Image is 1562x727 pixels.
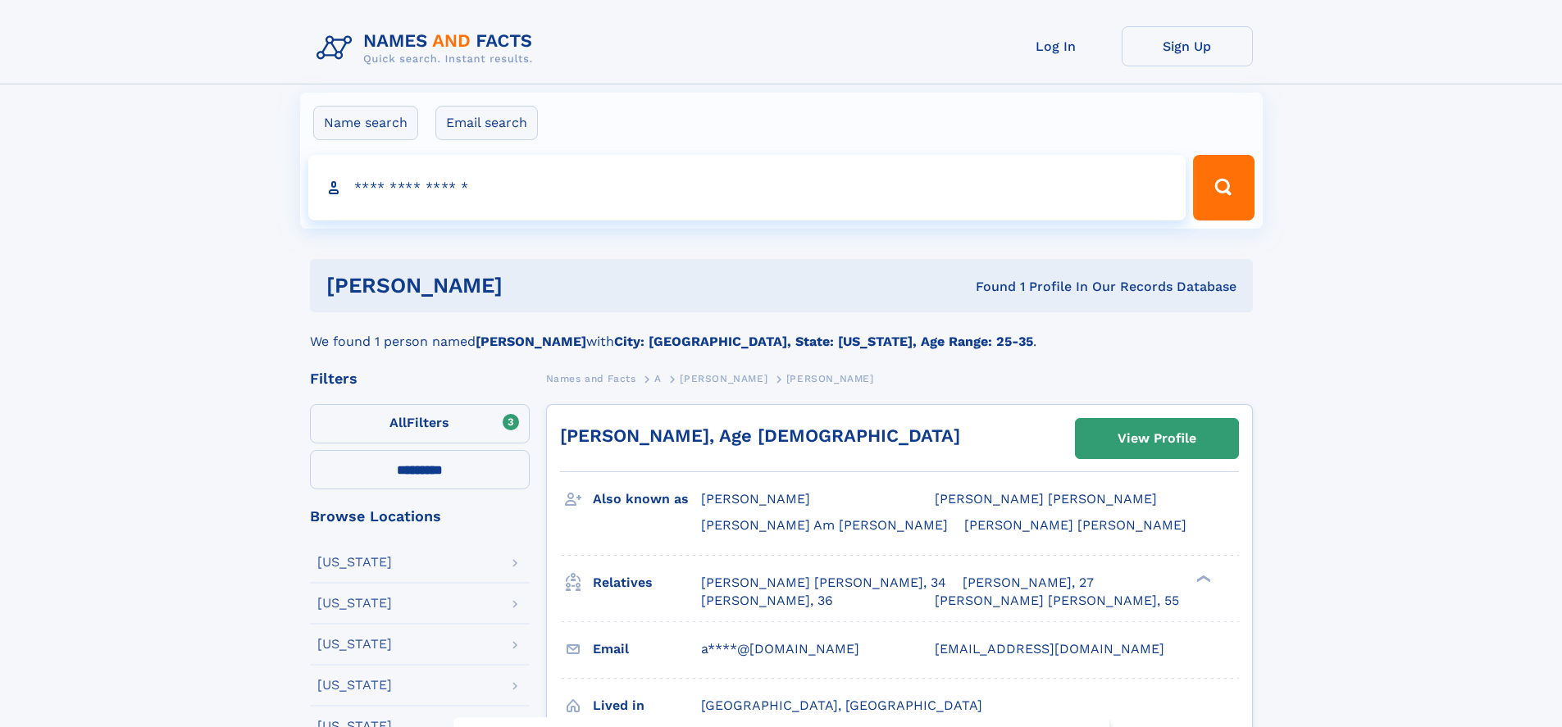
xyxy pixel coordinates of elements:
[786,373,874,384] span: [PERSON_NAME]
[1076,419,1238,458] a: View Profile
[1193,155,1254,220] button: Search Button
[310,26,546,70] img: Logo Names and Facts
[935,592,1179,610] a: [PERSON_NAME] [PERSON_NAME], 55
[1118,420,1196,457] div: View Profile
[614,334,1033,349] b: City: [GEOGRAPHIC_DATA], State: [US_STATE], Age Range: 25-35
[680,373,767,384] span: [PERSON_NAME]
[680,368,767,388] a: [PERSON_NAME]
[310,509,530,524] div: Browse Locations
[963,574,1094,592] a: [PERSON_NAME], 27
[964,517,1186,533] span: [PERSON_NAME] [PERSON_NAME]
[389,415,407,430] span: All
[310,312,1253,352] div: We found 1 person named with .
[701,697,982,713] span: [GEOGRAPHIC_DATA], [GEOGRAPHIC_DATA]
[990,26,1122,66] a: Log In
[317,556,392,569] div: [US_STATE]
[654,368,662,388] a: A
[435,106,538,140] label: Email search
[317,638,392,651] div: [US_STATE]
[560,425,960,446] a: [PERSON_NAME], Age [DEMOGRAPHIC_DATA]
[701,574,946,592] a: [PERSON_NAME] [PERSON_NAME], 34
[308,155,1186,220] input: search input
[701,491,810,507] span: [PERSON_NAME]
[935,491,1157,507] span: [PERSON_NAME] [PERSON_NAME]
[546,368,636,388] a: Names and Facts
[476,334,586,349] b: [PERSON_NAME]
[326,275,740,296] h1: [PERSON_NAME]
[701,517,948,533] span: [PERSON_NAME] Am [PERSON_NAME]
[313,106,418,140] label: Name search
[593,569,701,597] h3: Relatives
[739,278,1236,296] div: Found 1 Profile In Our Records Database
[593,692,701,720] h3: Lived in
[593,635,701,663] h3: Email
[935,641,1164,657] span: [EMAIL_ADDRESS][DOMAIN_NAME]
[1192,573,1212,584] div: ❯
[1122,26,1253,66] a: Sign Up
[701,592,833,610] a: [PERSON_NAME], 36
[310,371,530,386] div: Filters
[310,404,530,443] label: Filters
[317,679,392,692] div: [US_STATE]
[317,597,392,610] div: [US_STATE]
[593,485,701,513] h3: Also known as
[654,373,662,384] span: A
